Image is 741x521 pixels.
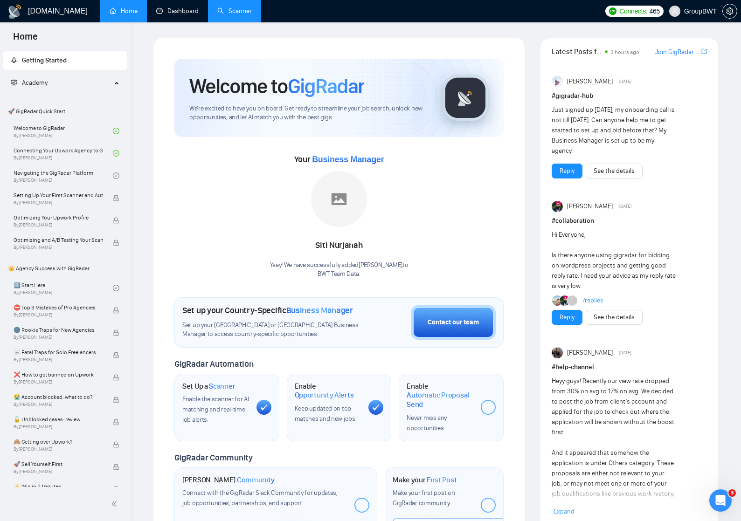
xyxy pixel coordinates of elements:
[567,348,613,358] span: [PERSON_NAME]
[113,285,119,291] span: check-circle
[14,245,103,250] span: By [PERSON_NAME]
[407,391,473,409] span: Automatic Proposal Send
[113,441,119,448] span: lock
[156,7,199,15] a: dashboardDashboard
[14,222,103,228] span: By [PERSON_NAME]
[217,7,252,15] a: searchScanner
[113,128,119,134] span: check-circle
[113,374,119,381] span: lock
[182,489,338,507] span: Connect with the GigRadar Slack Community for updates, job opportunities, partnerships, and support.
[4,102,126,121] span: 🚀 GigRadar Quick Start
[552,164,582,178] button: Reply
[560,166,575,176] a: Reply
[407,382,473,409] h1: Enable
[113,172,119,179] span: check-circle
[552,46,602,57] span: Latest Posts from the GigRadar Community
[14,312,103,318] span: By [PERSON_NAME]
[182,321,364,339] span: Set up your [GEOGRAPHIC_DATA] or [GEOGRAPHIC_DATA] Business Manager to access country-specific op...
[619,202,631,211] span: [DATE]
[14,213,103,222] span: Optimizing Your Upwork Profile
[113,307,119,314] span: lock
[552,76,563,87] img: Anisuzzaman Khan
[113,195,119,201] span: lock
[182,305,353,315] h1: Set up your Country-Specific
[723,7,737,15] span: setting
[594,312,635,322] a: See the details
[270,270,409,279] p: BWT Team Data .
[113,217,119,224] span: lock
[6,30,45,49] span: Home
[619,349,631,357] span: [DATE]
[552,216,707,226] h1: # collaboration
[722,7,737,15] a: setting
[552,295,562,306] img: Joaquin Arcardini
[14,370,103,379] span: ❌ How to get banned on Upwork
[14,278,113,298] a: 1️⃣ Start HereBy[PERSON_NAME]
[11,79,48,87] span: Academy
[619,6,647,16] span: Connects:
[174,359,253,369] span: GigRadar Automation
[567,201,613,212] span: [PERSON_NAME]
[182,475,275,485] h1: [PERSON_NAME]
[14,303,103,312] span: ⛔ Top 3 Mistakes of Pro Agencies
[113,150,119,157] span: check-circle
[14,469,103,474] span: By [PERSON_NAME]
[14,143,113,164] a: Connecting Your Upwork Agency to GigRadarBy[PERSON_NAME]
[14,482,103,491] span: ⚡ Win in 5 Minutes
[586,164,643,178] button: See the details
[182,395,249,424] span: Enable the scanner for AI matching and real-time job alerts.
[609,7,616,15] img: upwork-logo.png
[728,489,736,497] span: 3
[110,7,138,15] a: homeHome
[722,4,737,19] button: setting
[14,379,103,385] span: By [PERSON_NAME]
[554,507,575,515] span: Expand
[174,452,253,463] span: GigRadar Community
[411,305,496,340] button: Contact our team
[407,414,447,432] span: Never miss any opportunities.
[552,310,582,325] button: Reply
[552,362,707,372] h1: # help-channel
[701,47,707,56] a: export
[11,79,17,86] span: fund-projection-screen
[286,305,353,315] span: Business Manager
[113,464,119,470] span: lock
[582,296,603,305] a: 7replies
[295,391,354,400] span: Opportunity Alerts
[594,166,635,176] a: See the details
[14,424,103,430] span: By [PERSON_NAME]
[552,347,563,358] img: Iryna Y
[619,77,631,86] span: [DATE]
[552,105,676,156] div: Just signed up [DATE], my onboarding call is not till [DATE]. Can anyone help me to get started t...
[14,348,103,357] span: ☠️ Fatal Traps for Solo Freelancers
[14,446,103,452] span: By [PERSON_NAME]
[560,295,570,306] img: Attinder Singh
[182,382,235,391] h1: Set Up a
[270,261,409,279] div: Yaay! We have successfully added [PERSON_NAME] to
[11,57,17,63] span: rocket
[14,121,113,141] a: Welcome to GigRadarBy[PERSON_NAME]
[3,51,127,70] li: Getting Started
[311,171,367,227] img: placeholder.png
[709,489,732,512] iframe: Intercom live chat
[113,486,119,493] span: lock
[113,329,119,336] span: lock
[14,357,103,363] span: By [PERSON_NAME]
[14,325,103,335] span: 🌚 Rookie Traps for New Agencies
[189,74,364,99] h1: Welcome to
[586,310,643,325] button: See the details
[22,79,48,87] span: Academy
[209,382,235,391] span: Scanner
[552,201,563,212] img: Attinder Singh
[560,312,575,322] a: Reply
[552,91,707,101] h1: # gigradar-hub
[113,419,119,425] span: lock
[113,397,119,403] span: lock
[113,352,119,358] span: lock
[270,238,409,254] div: Siti Nurjanah
[4,259,126,278] span: 👑 Agency Success with GigRadar
[295,404,357,423] span: Keep updated on top matches and new jobs.
[14,165,113,186] a: Navigating the GigRadar PlatformBy[PERSON_NAME]
[14,335,103,340] span: By [PERSON_NAME]
[295,382,361,400] h1: Enable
